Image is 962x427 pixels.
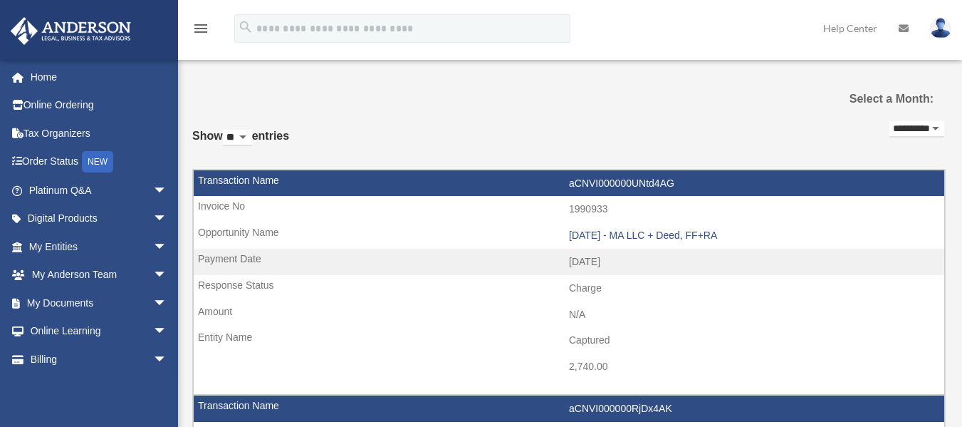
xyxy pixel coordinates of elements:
td: Captured [194,327,944,354]
a: Platinum Q&Aarrow_drop_down [10,176,189,205]
label: Select a Month: [830,89,934,109]
a: My Documentsarrow_drop_down [10,289,189,317]
img: Anderson Advisors Platinum Portal [6,17,135,45]
a: Digital Productsarrow_drop_down [10,205,189,233]
select: Showentries [223,130,252,146]
span: arrow_drop_down [153,205,182,234]
td: aCNVI000000RjDx4AK [194,396,944,423]
span: arrow_drop_down [153,317,182,346]
td: aCNVI000000UNtd4AG [194,170,944,197]
span: arrow_drop_down [153,176,182,205]
td: 1990933 [194,196,944,223]
i: menu [192,20,209,37]
a: Tax Organizers [10,119,189,148]
a: My Entitiesarrow_drop_down [10,232,189,261]
i: search [238,19,253,35]
span: arrow_drop_down [153,289,182,318]
a: Open Invoices [20,374,189,403]
td: N/A [194,302,944,329]
img: User Pic [930,18,951,38]
label: Show entries [192,126,289,160]
span: arrow_drop_down [153,232,182,262]
a: Billingarrow_drop_down [10,345,189,374]
td: 2,740.00 [194,354,944,381]
a: My Anderson Teamarrow_drop_down [10,261,189,289]
div: [DATE] - MA LLC + Deed, FF+RA [569,230,937,242]
a: Online Ordering [10,91,189,120]
a: Online Learningarrow_drop_down [10,317,189,346]
td: [DATE] [194,249,944,276]
div: NEW [82,151,113,173]
span: arrow_drop_down [153,345,182,374]
a: menu [192,25,209,37]
a: Home [10,63,189,91]
span: arrow_drop_down [153,261,182,290]
td: Charge [194,275,944,302]
a: Order StatusNEW [10,148,189,177]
